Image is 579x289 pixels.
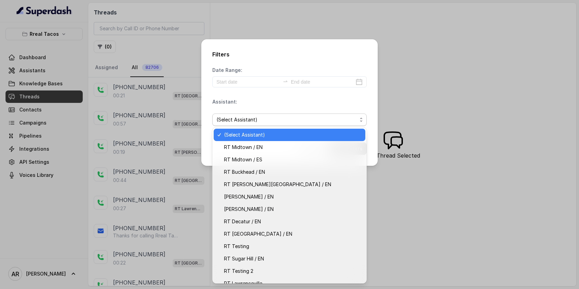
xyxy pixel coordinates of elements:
[224,230,361,238] span: RT [GEOGRAPHIC_DATA] / EN
[224,168,361,176] span: RT Buckhead / EN
[224,131,361,139] span: (Select Assistant)
[224,267,361,275] span: RT Testing 2
[224,279,361,288] span: RT Lawrenceville
[212,114,367,126] button: (Select Assistant)
[224,242,361,250] span: RT Testing
[224,156,361,164] span: RT Midtown / ES
[224,205,361,213] span: [PERSON_NAME] / EN
[224,255,361,263] span: RT Sugar Hill / EN
[224,193,361,201] span: [PERSON_NAME] / EN
[216,116,357,124] span: (Select Assistant)
[224,180,361,189] span: RT [PERSON_NAME][GEOGRAPHIC_DATA] / EN
[224,143,361,151] span: RT Midtown / EN
[224,217,361,226] span: RT Decatur / EN
[212,127,367,283] div: (Select Assistant)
